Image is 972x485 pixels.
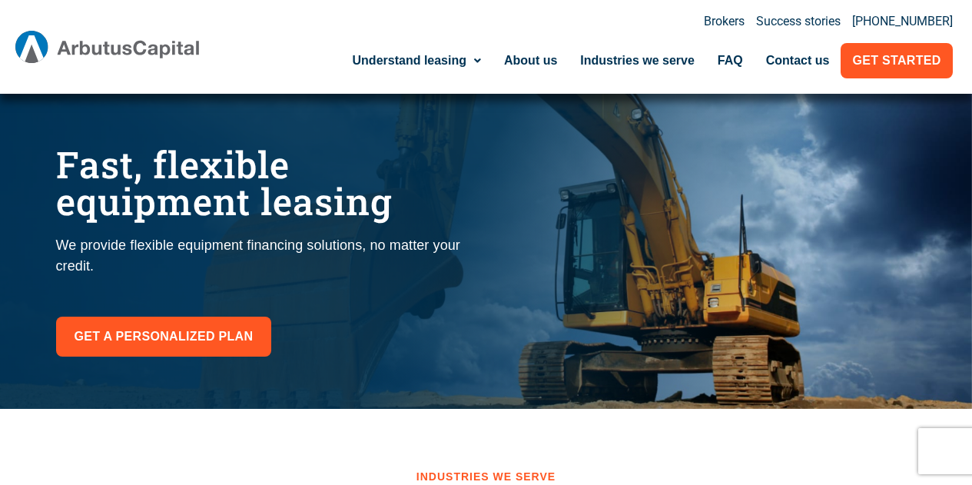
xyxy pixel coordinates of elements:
p: We provide flexible equipment financing solutions, no matter your credit. [56,235,471,277]
a: Contact us [755,43,841,78]
a: Industries we serve [569,43,706,78]
a: Understand leasing [341,43,493,78]
a: Get a personalized plan [56,317,272,357]
a: About us [493,43,569,78]
a: FAQ [706,43,755,78]
a: Brokers [704,15,745,28]
a: Get Started [841,43,952,78]
a: [PHONE_NUMBER] [852,15,953,28]
h1: Fast, flexible equipment leasing​ [56,146,471,220]
h2: Industries we serve [48,470,924,483]
a: Success stories [756,15,841,28]
span: Get a personalized plan [75,326,254,347]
